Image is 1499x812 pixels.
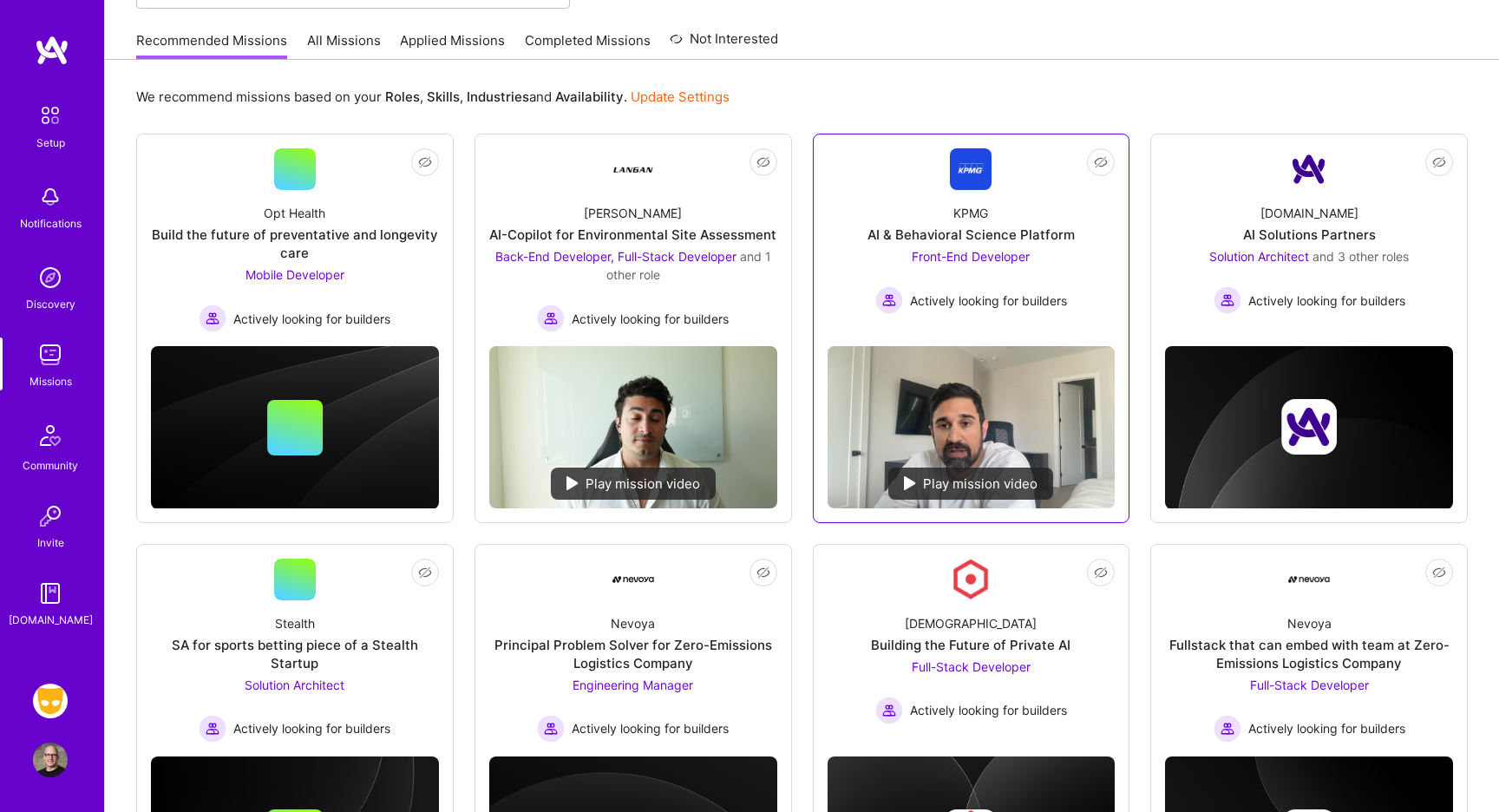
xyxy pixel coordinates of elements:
[264,204,325,222] div: Opt Health
[33,180,68,214] img: bell
[151,148,439,332] a: Opt HealthBuild the future of preventative and longevity careMobile Developer Actively looking fo...
[551,468,716,500] div: Play mission video
[245,267,344,282] span: Mobile Developer
[612,576,654,583] img: Company Logo
[1312,249,1409,264] span: and 3 other roles
[566,476,579,490] img: play
[1165,636,1453,672] div: Fullstack that can embed with team at Zero-Emissions Logistics Company
[489,226,776,244] div: AI-Copilot for Environmental Site Assessment
[33,743,68,777] img: User Avatar
[29,684,72,718] a: Grindr: Mobile + BE + Cloud
[495,249,736,264] span: Back-End Developer, Full-Stack Developer
[584,204,682,222] div: [PERSON_NAME]
[35,35,69,66] img: logo
[136,88,730,106] p: We recommend missions based on your , , and .
[20,214,82,232] div: Notifications
[828,148,1116,332] a: Company LogoKPMGAI & Behavioral Science PlatformFront-End Developer Actively looking for builders...
[467,88,529,105] b: Industries
[537,304,565,332] img: Actively looking for builders
[537,715,565,743] img: Actively looking for builders
[151,226,439,262] div: Build the future of preventative and longevity care
[400,31,505,60] a: Applied Missions
[151,346,439,509] img: cover
[37,534,64,552] div: Invite
[151,636,439,672] div: SA for sports betting piece of a Stealth Startup
[418,155,432,169] i: icon EyeClosed
[888,468,1053,500] div: Play mission video
[1288,148,1330,190] img: Company Logo
[9,611,93,629] div: [DOMAIN_NAME]
[1094,155,1108,169] i: icon EyeClosed
[612,148,654,190] img: Company Logo
[233,719,390,737] span: Actively looking for builders
[953,204,988,222] div: KPMG
[611,614,655,632] div: Nevoya
[905,614,1037,632] div: [DEMOGRAPHIC_DATA]
[1209,249,1309,264] span: Solution Architect
[245,678,344,692] span: Solution Architect
[555,88,624,105] b: Availability
[385,88,420,105] b: Roles
[572,310,729,328] span: Actively looking for builders
[29,743,72,777] a: User Avatar
[136,31,287,60] a: Recommended Missions
[1432,155,1446,169] i: icon EyeClosed
[573,678,693,692] span: Engineering Manager
[36,134,65,152] div: Setup
[1260,204,1358,222] div: [DOMAIN_NAME]
[33,576,68,611] img: guide book
[950,559,992,600] img: Company Logo
[23,456,78,475] div: Community
[1288,559,1330,600] img: Company Logo
[489,346,777,508] img: No Mission
[572,719,729,737] span: Actively looking for builders
[33,499,68,534] img: Invite
[670,29,778,60] a: Not Interested
[871,636,1070,654] div: Building the Future of Private AI
[1094,566,1108,580] i: icon EyeClosed
[489,148,777,332] a: Company Logo[PERSON_NAME]AI-Copilot for Environmental Site AssessmentBack-End Developer, Full-Sta...
[33,684,68,718] img: Grindr: Mobile + BE + Cloud
[910,701,1067,719] span: Actively looking for builders
[29,415,71,456] img: Community
[875,697,903,724] img: Actively looking for builders
[912,249,1030,264] span: Front-End Developer
[1281,399,1337,455] img: Company logo
[756,566,770,580] i: icon EyeClosed
[1250,678,1369,692] span: Full-Stack Developer
[950,148,992,190] img: Company Logo
[29,372,72,390] div: Missions
[418,566,432,580] i: icon EyeClosed
[1248,719,1405,737] span: Actively looking for builders
[631,88,730,105] a: Update Settings
[33,260,68,295] img: discovery
[26,295,75,313] div: Discovery
[1214,286,1241,314] img: Actively looking for builders
[1165,148,1453,321] a: Company Logo[DOMAIN_NAME]AI Solutions PartnersSolution Architect and 3 other rolesActively lookin...
[756,155,770,169] i: icon EyeClosed
[275,614,315,632] div: Stealth
[307,31,381,60] a: All Missions
[828,559,1116,731] a: Company Logo[DEMOGRAPHIC_DATA]Building the Future of Private AIFull-Stack Developer Actively look...
[199,304,226,332] img: Actively looking for builders
[1165,346,1453,509] img: cover
[1165,559,1453,743] a: Company LogoNevoyaFullstack that can embed with team at Zero-Emissions Logistics CompanyFull-Stac...
[867,226,1075,244] div: AI & Behavioral Science Platform
[1248,291,1405,310] span: Actively looking for builders
[489,636,777,672] div: Principal Problem Solver for Zero-Emissions Logistics Company
[151,559,439,743] a: StealthSA for sports betting piece of a Stealth StartupSolution Architect Actively looking for bu...
[912,659,1031,674] span: Full-Stack Developer
[32,97,69,134] img: setup
[489,559,777,743] a: Company LogoNevoyaPrincipal Problem Solver for Zero-Emissions Logistics CompanyEngineering Manage...
[427,88,460,105] b: Skills
[828,346,1116,508] img: No Mission
[1214,715,1241,743] img: Actively looking for builders
[1243,226,1376,244] div: AI Solutions Partners
[1287,614,1332,632] div: Nevoya
[1432,566,1446,580] i: icon EyeClosed
[33,337,68,372] img: teamwork
[525,31,651,60] a: Completed Missions
[199,715,226,743] img: Actively looking for builders
[904,476,916,490] img: play
[233,310,390,328] span: Actively looking for builders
